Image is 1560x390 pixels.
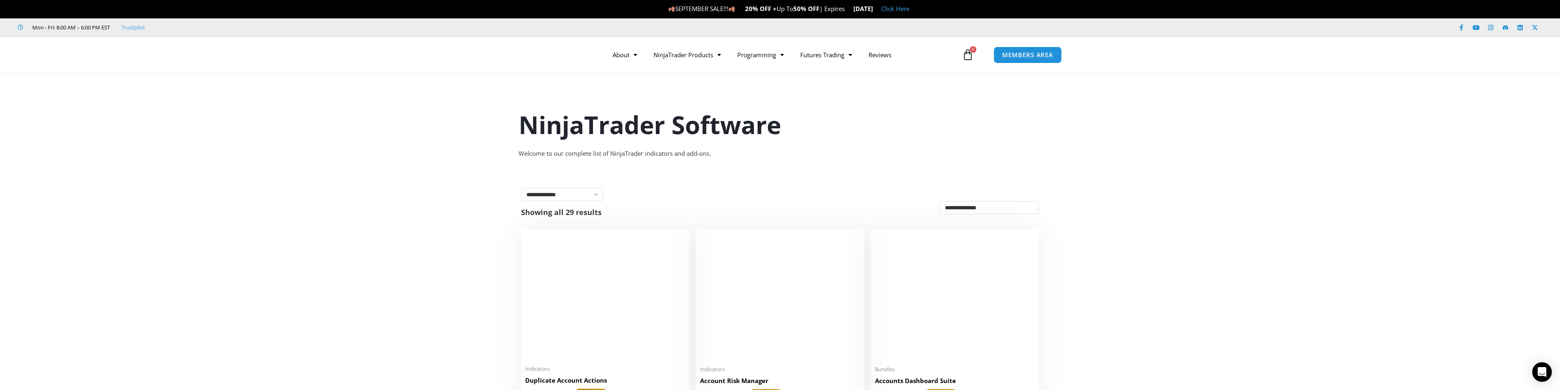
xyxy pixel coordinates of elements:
[875,377,1035,385] h2: Accounts Dashboard Suite
[668,4,853,13] span: SEPTEMBER SALE!!! Up To | Expires
[860,45,900,64] a: Reviews
[940,201,1039,214] select: Shop order
[970,46,976,53] span: 0
[525,376,685,389] a: Duplicate Account Actions
[645,45,729,64] a: NinjaTrader Products
[521,208,602,216] p: Showing all 29 results
[121,22,145,32] a: Trustpilot
[604,45,960,64] nav: Menu
[745,4,777,13] strong: 20% OFF +
[1532,362,1552,382] div: Open Intercom Messenger
[994,47,1062,63] a: MEMBERS AREA
[700,377,860,389] a: Account Risk Manager
[1002,52,1053,58] span: MEMBERS AREA
[875,377,1035,389] a: Accounts Dashboard Suite
[875,233,1035,361] img: Accounts Dashboard Suite
[700,233,860,361] img: Account Risk Manager
[519,108,1042,142] h1: NinjaTrader Software
[525,233,685,361] img: Duplicate Account Actions
[487,40,575,69] img: LogoAI | Affordable Indicators – NinjaTrader
[700,377,860,385] h2: Account Risk Manager
[604,45,645,64] a: About
[729,45,792,64] a: Programming
[950,43,986,67] a: 0
[525,365,685,372] span: Indicators
[519,148,1042,159] div: Welcome to our complete list of NinjaTrader indicators and add-ons.
[669,6,675,12] img: 🍂
[30,22,110,32] span: Mon - Fri: 8:00 AM – 6:00 PM EST
[853,4,873,13] strong: [DATE]
[793,4,819,13] strong: 50% OFF
[845,6,851,12] img: ⌛
[881,4,909,13] a: Click Here
[729,6,735,12] img: 🍂
[700,366,860,373] span: Indicators
[875,366,1035,373] span: Bundles
[525,376,685,385] h2: Duplicate Account Actions
[792,45,860,64] a: Futures Trading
